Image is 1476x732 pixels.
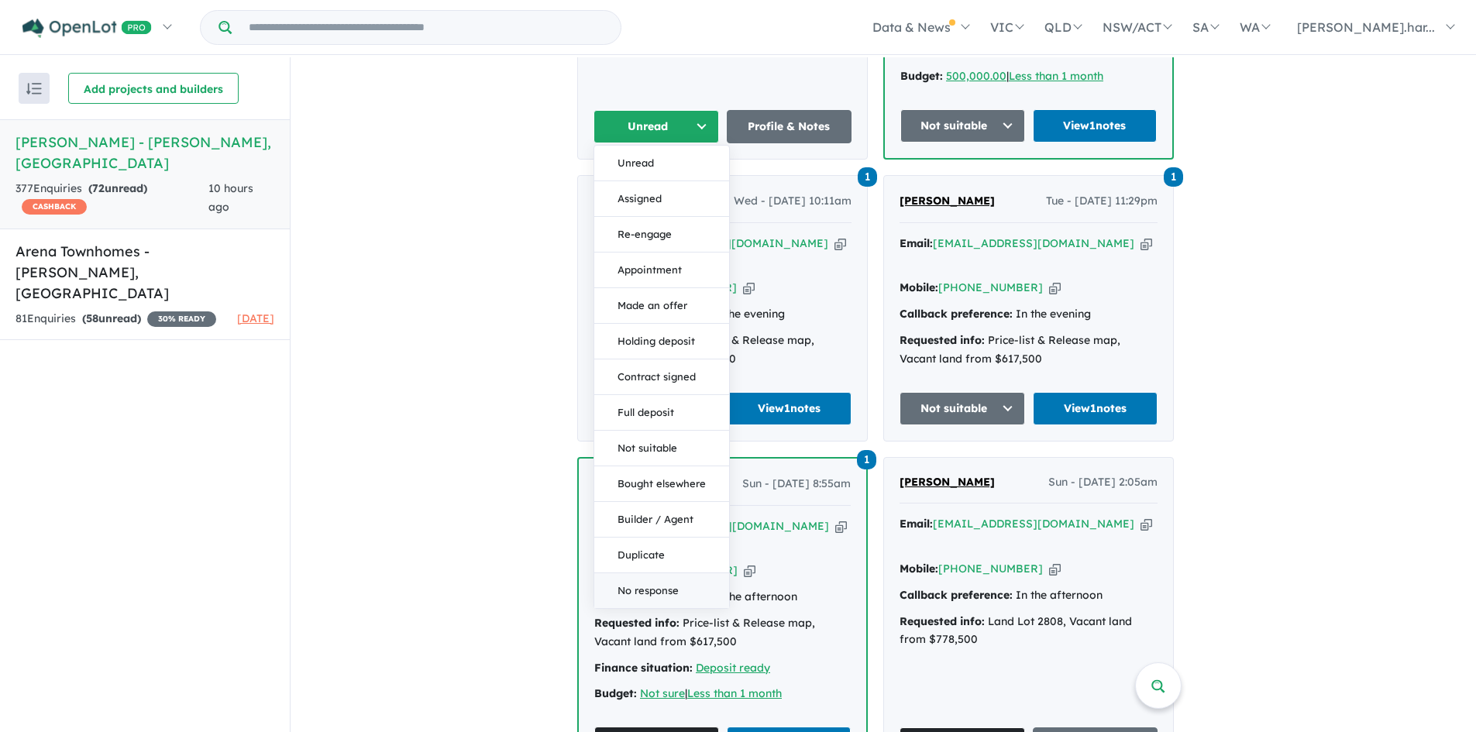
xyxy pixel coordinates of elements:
span: 1 [857,450,876,469]
strong: Requested info: [900,614,985,628]
a: [PERSON_NAME] [900,192,995,211]
button: Made an offer [594,288,729,324]
h5: [PERSON_NAME] - [PERSON_NAME] , [GEOGRAPHIC_DATA] [15,132,274,174]
div: | [900,67,1157,86]
div: In the evening [900,305,1158,324]
button: Not suitable [594,431,729,466]
img: sort.svg [26,83,42,95]
strong: Email: [900,236,933,250]
strong: ( unread) [88,181,147,195]
div: Price-list & Release map, Vacant land from $617,500 [594,614,851,651]
strong: ( unread) [82,311,141,325]
strong: Email: [900,517,933,531]
a: Less than 1 month [1009,69,1103,83]
a: View1notes [727,392,852,425]
button: Unread [593,110,719,143]
strong: Mobile: [900,562,938,576]
a: 1 [857,448,876,469]
a: 500,000.00 [946,69,1006,83]
strong: Requested info: [900,333,985,347]
span: 1 [1164,167,1183,187]
img: Openlot PRO Logo White [22,19,152,38]
strong: Callback preference: [900,588,1013,602]
span: [PERSON_NAME].har... [1297,19,1435,35]
a: [PHONE_NUMBER] [938,280,1043,294]
span: Sun - [DATE] 2:05am [1048,473,1158,492]
button: Copy [1141,516,1152,532]
span: [DATE] [237,311,274,325]
button: Assigned [594,181,729,217]
span: Sun - [DATE] 8:55am [742,475,851,493]
a: View1notes [1033,392,1158,425]
button: Appointment [594,253,729,288]
span: [PERSON_NAME] [900,194,995,208]
button: Copy [1141,235,1152,252]
div: Price-list & Release map, Vacant land from $617,500 [900,332,1158,369]
strong: Budget: [900,69,943,83]
a: 1 [1164,166,1183,187]
a: View1notes [1033,109,1158,143]
div: 377 Enquir ies [15,180,208,217]
button: Add projects and builders [68,73,239,104]
a: [PERSON_NAME] [900,473,995,492]
span: 1 [858,167,877,187]
span: CASHBACK [22,199,87,215]
button: Copy [1049,561,1061,577]
button: Copy [743,280,755,296]
button: Re-engage [594,217,729,253]
button: Holding deposit [594,324,729,359]
button: Copy [835,518,847,534]
button: Copy [744,562,755,579]
strong: Callback preference: [900,307,1013,321]
button: Not suitable [900,109,1025,143]
strong: Mobile: [900,280,938,294]
a: Not sure [640,686,685,700]
a: Profile & Notes [727,110,852,143]
div: | [594,685,851,703]
a: [EMAIL_ADDRESS][DOMAIN_NAME] [933,236,1134,250]
button: Unread [594,146,729,181]
span: 58 [86,311,98,325]
button: Bought elsewhere [594,466,729,502]
div: Land Lot 2808, Vacant land from $778,500 [900,613,1158,650]
button: Copy [834,235,846,252]
div: In the afternoon [900,586,1158,605]
strong: Requested info: [594,616,680,630]
a: [EMAIL_ADDRESS][DOMAIN_NAME] [933,517,1134,531]
button: Full deposit [594,395,729,431]
strong: Finance situation: [594,661,693,675]
span: Wed - [DATE] 10:11am [734,192,852,211]
input: Try estate name, suburb, builder or developer [235,11,618,44]
a: [PHONE_NUMBER] [938,562,1043,576]
button: Copy [1049,280,1061,296]
button: Not suitable [900,392,1025,425]
div: 81 Enquir ies [15,310,216,328]
button: Builder / Agent [594,502,729,538]
strong: Budget: [594,686,637,700]
div: Unread [593,145,730,609]
span: 10 hours ago [208,181,253,214]
button: No response [594,573,729,608]
span: Tue - [DATE] 11:29pm [1046,192,1158,211]
a: Deposit ready [696,661,770,675]
span: 72 [92,181,105,195]
a: Less than 1 month [687,686,782,700]
span: 30 % READY [147,311,216,327]
button: Duplicate [594,538,729,573]
h5: Arena Townhomes - [PERSON_NAME] , [GEOGRAPHIC_DATA] [15,241,274,304]
a: 1 [858,166,877,187]
span: [PERSON_NAME] [900,475,995,489]
button: Contract signed [594,359,729,395]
